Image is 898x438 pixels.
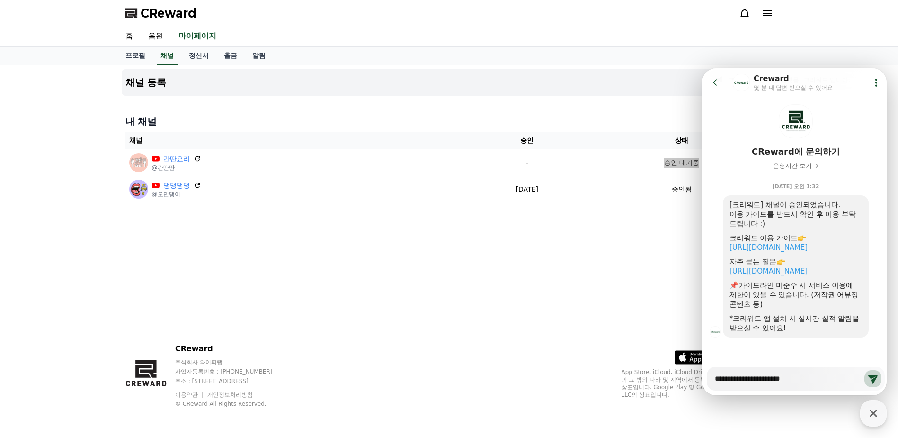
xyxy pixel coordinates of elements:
[125,115,773,128] h4: 내 채널
[163,154,190,164] a: 간딴요리
[664,158,699,168] p: 승인 대기중
[467,184,587,194] p: [DATE]
[591,132,773,149] th: 상태
[118,27,141,46] a: 홈
[152,164,201,172] p: @간딴딴
[163,181,190,191] a: 댕댕댕댕
[463,132,591,149] th: 승인
[125,77,167,88] h4: 채널 등록
[175,358,291,366] p: 주식회사 와이피랩
[207,392,253,398] a: 개인정보처리방침
[181,47,216,65] a: 정산서
[125,132,463,149] th: 채널
[175,368,291,375] p: 사업자등록번호 : [PHONE_NUMBER]
[216,47,245,65] a: 출금
[622,368,773,399] p: App Store, iCloud, iCloud Drive 및 iTunes Store는 미국과 그 밖의 나라 및 지역에서 등록된 Apple Inc.의 서비스 상표입니다. Goo...
[467,158,587,168] p: -
[175,343,291,355] p: CReward
[122,69,777,96] button: 채널 등록
[175,400,291,408] p: © CReward All Rights Reserved.
[141,6,196,21] span: CReward
[141,27,171,46] a: 음원
[175,377,291,385] p: 주소 : [STREET_ADDRESS]
[125,6,196,21] a: CReward
[129,153,148,172] img: 간딴요리
[177,27,218,46] a: 마이페이지
[152,191,201,198] p: @오만댕이
[129,180,148,199] img: 댕댕댕댕
[157,47,178,65] a: 채널
[118,47,153,65] a: 프로필
[245,47,273,65] a: 알림
[672,184,692,194] p: 승인됨
[175,392,205,398] a: 이용약관
[702,68,887,395] iframe: Channel chat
